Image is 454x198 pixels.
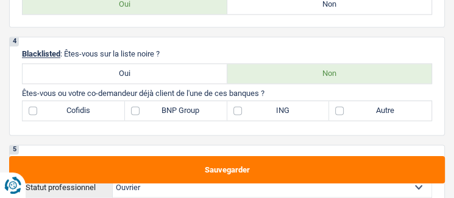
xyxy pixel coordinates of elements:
p: Êtes-vous ou votre co-demandeur déjà client de l'une de ces banques ? [22,89,432,98]
label: BNP Group [125,101,227,120]
label: Non [227,64,432,83]
p: : Êtes-vous sur la liste noire ? [22,49,432,58]
label: ING [227,101,330,120]
div: 4 [10,37,19,46]
div: 5 [10,145,19,154]
label: Autre [329,101,431,120]
th: Statut professionnel [23,177,113,197]
span: Blacklisted [22,49,60,58]
label: Oui [23,64,227,83]
label: Cofidis [23,101,125,120]
button: Sauvegarder [9,156,445,183]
